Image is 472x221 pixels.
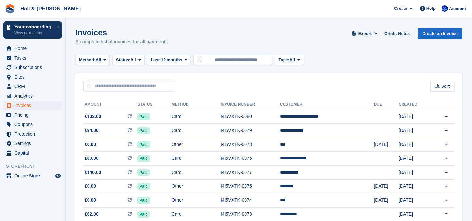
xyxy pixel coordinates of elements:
p: A complete list of invoices for all payments [75,38,168,46]
td: [DATE] [374,193,399,208]
p: Your onboarding [14,25,53,29]
td: [DATE] [399,166,431,180]
span: Paid [137,197,149,204]
span: Pricing [14,110,54,120]
a: menu [3,101,62,110]
th: Amount [83,100,137,110]
button: Export [350,28,379,39]
td: Other [171,179,221,193]
span: Protection [14,129,54,138]
span: Analytics [14,91,54,101]
a: Hall & [PERSON_NAME] [18,3,83,14]
a: Credit Notes [382,28,412,39]
span: £80.00 [85,155,99,162]
td: Card [171,152,221,166]
a: Preview store [54,172,62,180]
span: All [96,57,101,63]
a: menu [3,171,62,180]
a: menu [3,82,62,91]
span: Create [394,5,407,12]
a: Your onboarding View next steps [3,21,62,39]
td: I4I5VXTK-0077 [221,166,280,180]
span: Account [449,6,466,12]
span: Sites [14,72,54,82]
img: stora-icon-8386f47178a22dfd0bd8f6a31ec36ba5ce8667c1dd55bd0f319d3a0aa187defe.svg [5,4,15,14]
td: I4I5VXTK-0076 [221,152,280,166]
td: Card [171,110,221,124]
th: Due [374,100,399,110]
span: £0.00 [85,197,96,204]
a: menu [3,110,62,120]
th: Status [137,100,171,110]
span: Paid [137,211,149,218]
span: £140.00 [85,169,101,176]
th: Created [399,100,431,110]
p: View next steps [14,30,53,36]
button: Status: All [112,55,145,65]
span: CRM [14,82,54,91]
th: Method [171,100,221,110]
span: Export [358,30,372,37]
td: I4I5VXTK-0080 [221,110,280,124]
td: Other [171,138,221,152]
span: Coupons [14,120,54,129]
td: Card [171,124,221,138]
span: Invoices [14,101,54,110]
span: Subscriptions [14,63,54,72]
span: Method: [79,57,96,63]
span: All [289,57,295,63]
td: [DATE] [399,152,431,166]
a: menu [3,63,62,72]
span: Settings [14,139,54,148]
h1: Invoices [75,28,168,37]
span: Tasks [14,53,54,63]
a: menu [3,139,62,148]
span: All [130,57,136,63]
span: Paid [137,113,149,120]
a: Create an Invoice [418,28,462,39]
td: I4I5VXTK-0075 [221,179,280,193]
span: £0.00 [85,183,96,190]
a: menu [3,120,62,129]
td: [DATE] [399,193,431,208]
button: Method: All [75,55,110,65]
a: menu [3,72,62,82]
td: I4I5VXTK-0079 [221,124,280,138]
span: Capital [14,148,54,157]
td: [DATE] [399,124,431,138]
span: Help [426,5,436,12]
span: Paid [137,141,149,148]
span: Type: [278,57,289,63]
td: I4I5VXTK-0074 [221,193,280,208]
td: [DATE] [399,138,431,152]
span: £94.00 [85,127,99,134]
span: £62.00 [85,211,99,218]
th: Invoice Number [221,100,280,110]
img: Claire Banham [442,5,448,12]
span: Paid [137,155,149,162]
a: menu [3,129,62,138]
a: menu [3,91,62,101]
td: [DATE] [374,138,399,152]
span: Paid [137,183,149,190]
td: [DATE] [399,179,431,193]
button: Last 12 months [147,55,191,65]
span: Status: [116,57,130,63]
span: Sort [441,83,450,90]
span: £0.00 [85,141,96,148]
span: Home [14,44,54,53]
span: Paid [137,127,149,134]
a: menu [3,53,62,63]
td: [DATE] [399,110,431,124]
button: Type: All [275,55,304,65]
span: Storefront [6,163,65,170]
th: Customer [280,100,374,110]
span: Online Store [14,171,54,180]
a: menu [3,44,62,53]
a: menu [3,148,62,157]
span: £102.00 [85,113,101,120]
td: Card [171,166,221,180]
span: Paid [137,169,149,176]
td: I4I5VXTK-0078 [221,138,280,152]
td: Other [171,193,221,208]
